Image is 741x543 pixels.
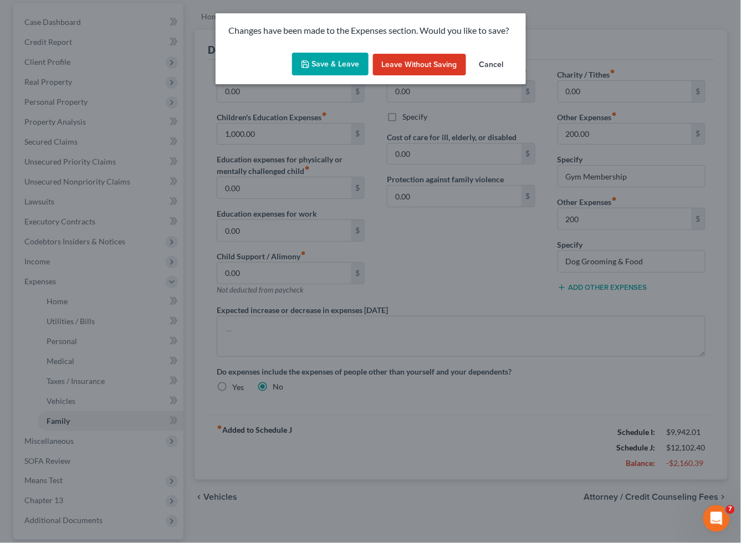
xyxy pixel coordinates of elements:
p: Changes have been made to the Expenses section. Would you like to save? [229,24,513,37]
span: 7 [726,505,735,514]
button: Cancel [471,54,513,76]
iframe: Intercom live chat [703,505,730,532]
button: Leave without Saving [373,54,466,76]
button: Save & Leave [292,53,369,76]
